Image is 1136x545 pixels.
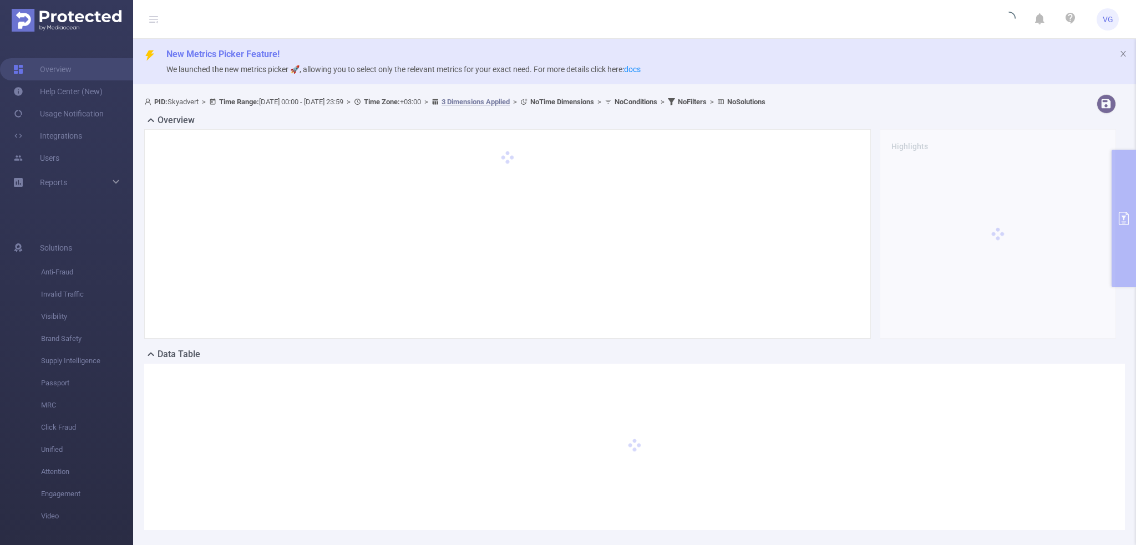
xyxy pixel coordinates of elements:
a: Reports [40,171,67,193]
span: > [594,98,605,106]
span: Skyadvert [DATE] 00:00 - [DATE] 23:59 +03:00 [144,98,765,106]
u: 3 Dimensions Applied [442,98,510,106]
span: Supply Intelligence [41,350,133,372]
span: Unified [41,439,133,461]
span: > [199,98,209,106]
span: Video [41,505,133,527]
span: VG [1103,8,1113,30]
b: No Solutions [727,98,765,106]
a: Users [13,147,59,169]
span: > [657,98,668,106]
a: Overview [13,58,72,80]
span: We launched the new metrics picker 🚀, allowing you to select only the relevant metrics for your e... [166,65,641,74]
i: icon: close [1119,50,1127,58]
b: Time Range: [219,98,259,106]
span: > [510,98,520,106]
a: Usage Notification [13,103,104,125]
button: icon: close [1119,48,1127,60]
span: Engagement [41,483,133,505]
span: Reports [40,178,67,187]
b: Time Zone: [364,98,400,106]
a: Integrations [13,125,82,147]
span: > [343,98,354,106]
span: Anti-Fraud [41,261,133,283]
span: > [421,98,432,106]
span: > [707,98,717,106]
i: icon: user [144,98,154,105]
span: Attention [41,461,133,483]
span: New Metrics Picker Feature! [166,49,280,59]
img: Protected Media [12,9,121,32]
span: MRC [41,394,133,416]
span: Invalid Traffic [41,283,133,305]
span: Click Fraud [41,416,133,439]
a: Help Center (New) [13,80,103,103]
span: Brand Safety [41,328,133,350]
i: icon: thunderbolt [144,50,155,61]
a: docs [624,65,641,74]
b: No Time Dimensions [530,98,594,106]
span: Solutions [40,237,72,259]
h2: Overview [158,114,195,127]
span: Visibility [41,305,133,328]
span: Passport [41,372,133,394]
h2: Data Table [158,348,200,361]
b: No Conditions [615,98,657,106]
i: icon: loading [1002,12,1016,27]
b: No Filters [678,98,707,106]
b: PID: [154,98,168,106]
